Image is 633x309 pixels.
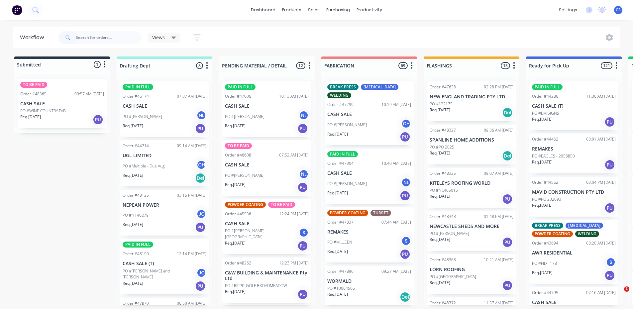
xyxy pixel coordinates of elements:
div: PU [502,280,513,291]
div: 07:37 AM [DATE] [177,93,206,99]
div: Del [195,173,206,183]
div: 12:23 PM [DATE] [279,260,309,266]
div: Order #44286 [532,93,558,99]
p: PO #MILLEEN [327,239,352,245]
p: CASH SALE [327,112,411,117]
div: POWDER COATINGTO BE PAIDOrder #4553612:24 PM [DATE]CASH SALEPO #[PERSON_NAME][GEOGRAPHIC_DATA]SRe... [222,199,311,255]
div: S [606,257,616,267]
div: 10:19 AM [DATE] [381,102,411,108]
p: Req. [DATE] [327,131,348,137]
div: 08:01 AM [DATE] [586,136,616,142]
div: 11:36 AM [DATE] [586,93,616,99]
p: PO #EAGLES - 2958850 [532,153,575,159]
span: Views [152,34,165,41]
div: PU [400,249,410,259]
div: PAID IN FULLOrder #4730410:40 AM [DATE]CASH SALEPO #[PERSON_NAME]NLReq.[DATE]PU [325,149,414,204]
div: [MEDICAL_DATA] [566,223,603,229]
div: Order #48325 [430,170,456,176]
div: Order #47006 [225,93,251,99]
p: PO #PO 2025 [430,144,454,150]
div: JC [196,209,206,219]
div: POWDER COATINGTURRETOrder #4783707:44 AM [DATE]REMAKESPO #MILLEENSReq.[DATE]PU [325,207,414,263]
p: REMAKES [327,229,411,235]
div: 08:20 AM [DATE] [586,240,616,246]
div: PU [502,194,513,204]
div: POWDER COATING [532,231,573,237]
div: JC [196,268,206,278]
div: PU [195,222,206,233]
div: 09:27 AM [DATE] [381,268,411,274]
p: Req. [DATE] [532,270,553,276]
p: Req. [DATE] [430,150,450,156]
div: TURRET [370,210,391,216]
p: CASH SALE [20,101,104,107]
p: PO #FID - 178 [532,260,557,266]
div: PAID IN FULLOrder #4819012:14 PM [DATE]CASH SALE (T)PO #[PERSON_NAME] and [PERSON_NAME]JCReq.[DAT... [120,239,209,294]
p: LORN ROOFING [430,267,513,272]
p: REMAKES [532,146,616,152]
div: 01:48 PM [DATE] [484,214,513,220]
p: PO #[GEOGRAPHIC_DATA] [430,274,476,280]
div: BREAK PRESS[MEDICAL_DATA]WELDINGOrder #4729910:19 AM [DATE]CASH SALEPO #[PERSON_NAME]CHReq.[DATE]PU [325,81,414,145]
div: WELDING [327,92,351,98]
iframe: Intercom live chat [610,286,626,302]
div: POWDER COATING [327,210,368,216]
div: PU [297,182,308,193]
div: 10:13 AM [DATE] [279,93,309,99]
p: Req. [DATE] [20,114,41,120]
div: 07:52 AM [DATE] [279,152,309,158]
div: PAID IN FULLOrder #4428611:36 AM [DATE]CASH SALE (T)PO #EM SIGNSReq.[DATE]PU [529,81,618,130]
div: PU [195,123,206,134]
div: Order #47837 [327,219,354,225]
div: Order #44795 [532,290,558,296]
p: PO #[PERSON_NAME] [327,122,367,128]
div: Order #47890 [327,268,354,274]
div: PU [604,159,615,170]
div: BREAK PRESS [532,223,563,229]
div: Order #48365 [20,91,47,97]
div: 10:40 AM [DATE] [381,160,411,166]
div: 11:37 AM [DATE] [484,300,513,306]
p: PO #NC405015 [430,187,458,193]
p: CASH SALE [225,221,309,227]
div: S [299,228,309,238]
p: Req. [DATE] [532,159,553,165]
div: Order #4789009:27 AM [DATE]WORMALDPO #10064506Req.[DATE]Del [325,266,414,306]
div: Order #44714 [123,143,149,149]
p: Req. [DATE] [327,190,348,196]
div: [MEDICAL_DATA] [361,84,398,90]
p: PO #EM SIGNS [532,110,559,116]
p: Req. [DATE] [327,291,348,297]
span: 1 [624,286,629,292]
div: TO BE PAID [20,82,47,88]
p: PO #[PERSON_NAME][GEOGRAPHIC_DATA] [225,228,299,240]
p: Req. [DATE] [123,172,143,178]
div: Order #4832509:07 AM [DATE]KITELEYS ROOFING WORLDPO #NC405015Req.[DATE]PU [427,168,516,208]
p: Req. [DATE] [225,182,246,188]
p: PO #N140279 [123,212,149,218]
div: PU [400,190,410,201]
div: 12:24 PM [DATE] [279,211,309,217]
p: PO #[PERSON_NAME] [327,181,367,187]
div: Order #4836810:21 AM [DATE]LORN ROOFINGPO #[GEOGRAPHIC_DATA]Req.[DATE]PU [427,254,516,294]
div: NL [299,110,309,120]
div: PU [604,203,615,213]
p: PO #RIPPIT GOLF BROADMEADOW [225,283,287,289]
p: SPANLINE HOME ADDITIONS [430,137,513,143]
div: POWDER COATING [225,202,266,208]
div: PU [502,237,513,248]
div: sales [305,5,323,15]
div: 09:36 AM [DATE] [484,127,513,133]
div: Order #47299 [327,102,354,108]
div: 09:07 AM [DATE] [484,170,513,176]
p: CASH SALE [327,170,411,176]
p: NEWCASTLE SHEDS AND MORE [430,224,513,229]
p: PO #[PERSON_NAME] [123,114,162,120]
div: PU [297,289,308,300]
img: Factory [12,5,22,15]
div: PU [195,281,206,291]
div: Order #48372 [430,300,456,306]
div: TO BE PAID [268,202,295,208]
p: PO #10064506 [327,285,355,291]
span: CS [616,7,621,13]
